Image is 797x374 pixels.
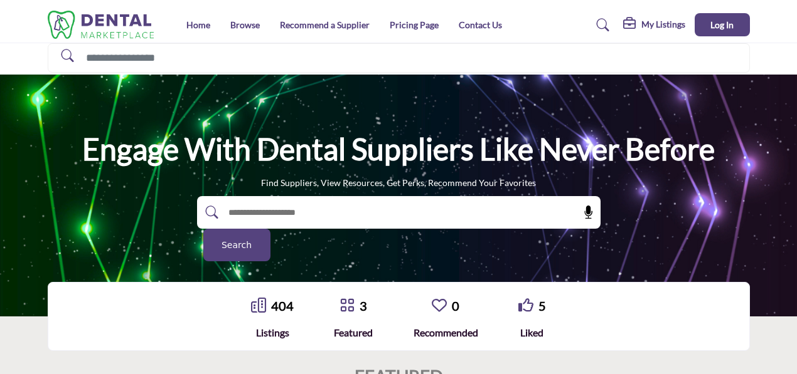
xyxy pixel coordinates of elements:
a: Recommend a Supplier [280,19,370,30]
a: Home [186,19,210,30]
a: Browse [230,19,260,30]
h1: Engage with Dental Suppliers Like Never Before [82,130,715,169]
a: 0 [452,298,459,313]
span: Log In [710,19,734,30]
a: 404 [271,298,294,313]
button: Search [203,229,270,261]
div: Liked [518,325,546,340]
h5: My Listings [641,19,685,30]
a: Go to Featured [340,298,355,314]
button: Log In [695,13,750,36]
a: 5 [538,298,546,313]
span: Search [222,239,252,252]
div: Featured [334,325,373,340]
a: Search [585,14,616,35]
p: Find Suppliers, View Resources, Get Perks, Recommend Your Favorites [261,177,536,189]
div: Listings [251,325,294,340]
div: Recommended [414,325,478,340]
a: Go to Recommended [432,298,447,314]
div: My Listings [623,18,685,33]
a: Pricing Page [390,19,439,30]
i: Go to Liked [518,298,533,313]
a: 3 [360,298,367,313]
img: Site Logo [48,11,161,39]
a: Contact Us [459,19,502,30]
input: Search Solutions [48,43,750,73]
